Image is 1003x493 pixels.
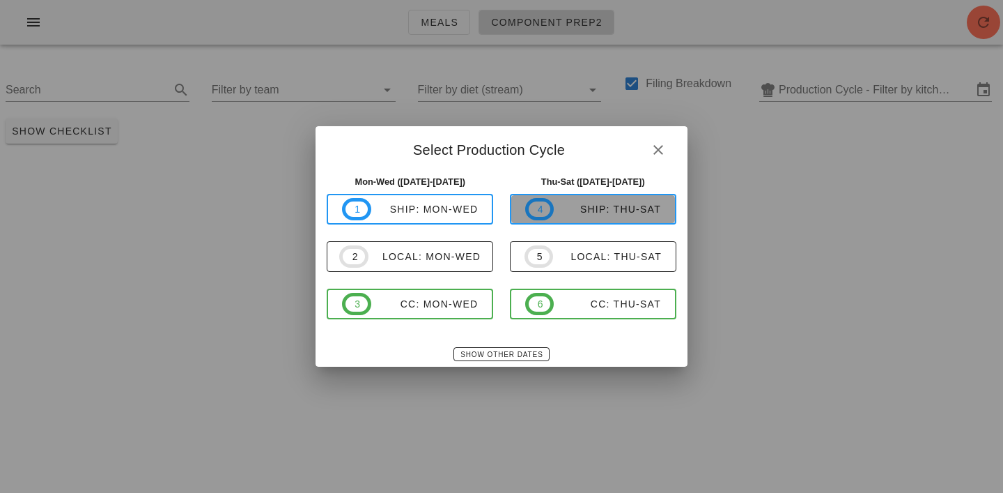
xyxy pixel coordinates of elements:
[554,298,661,310] div: CC: Thu-Sat
[327,194,493,225] button: 1ship: Mon-Wed
[351,249,357,264] span: 2
[536,249,542,264] span: 5
[537,296,543,312] span: 6
[355,176,465,187] strong: Mon-Wed ([DATE]-[DATE])
[460,351,543,358] span: Show Other Dates
[553,251,662,262] div: local: Thu-Sat
[354,202,359,217] span: 1
[354,296,359,312] span: 3
[368,251,481,262] div: local: Mon-Wed
[371,204,479,215] div: ship: Mon-Wed
[327,241,493,272] button: 2local: Mon-Wed
[510,289,676,319] button: 6CC: Thu-Sat
[327,289,493,319] button: 3CC: Mon-Wed
[510,194,676,225] button: 4ship: Thu-Sat
[453,347,549,361] button: Show Other Dates
[371,298,479,310] div: CC: Mon-Wed
[537,202,543,217] span: 4
[510,241,676,272] button: 5local: Thu-Sat
[554,204,661,215] div: ship: Thu-Sat
[316,126,687,169] div: Select Production Cycle
[541,176,645,187] strong: Thu-Sat ([DATE]-[DATE])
